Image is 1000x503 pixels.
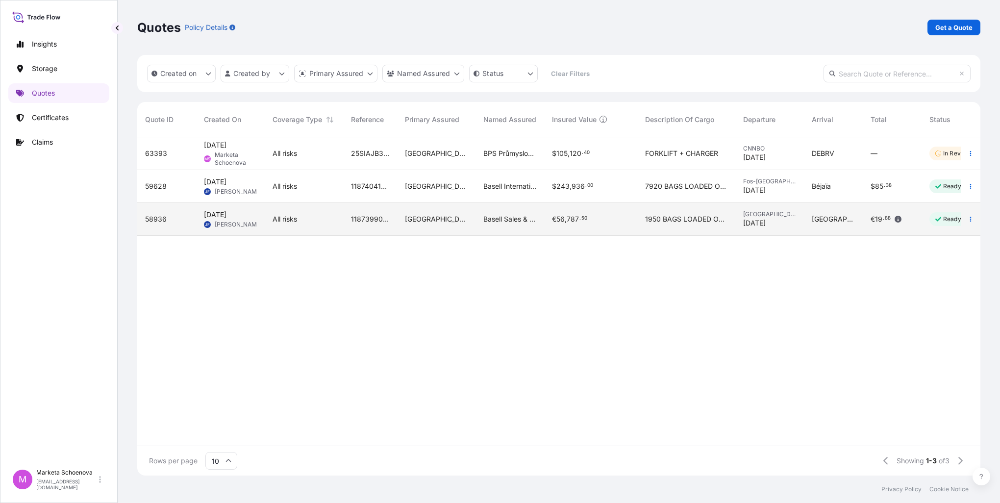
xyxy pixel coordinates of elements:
[8,132,109,152] a: Claims
[743,115,775,125] span: Departure
[483,115,536,125] span: Named Assured
[204,210,226,220] span: [DATE]
[743,185,766,195] span: [DATE]
[645,214,727,224] span: 1950 BAGS LOADED ONTO 60 PALLETS LOADED INTO 3 40' HIGH CUBE CONTAINER POLYBATCH PFF 97 NTS NAT
[943,182,961,190] p: Ready
[137,20,181,35] p: Quotes
[19,475,26,484] span: M
[294,65,377,82] button: distributor Filter options
[572,183,585,190] span: 936
[556,216,565,223] span: 56
[743,218,766,228] span: [DATE]
[221,65,289,82] button: createdBy Filter options
[351,214,389,224] span: 1187399072 5013067938
[8,59,109,78] a: Storage
[273,115,322,125] span: Coverage Type
[565,216,567,223] span: ,
[556,183,570,190] span: 243
[743,210,796,218] span: [GEOGRAPHIC_DATA]
[32,64,57,74] p: Storage
[8,34,109,54] a: Insights
[581,217,587,220] span: 50
[645,115,714,125] span: Description Of Cargo
[215,151,257,167] span: Marketa Schoenova
[943,215,961,223] p: Ready
[405,149,468,158] span: [GEOGRAPHIC_DATA]
[929,485,969,493] a: Cookie Notice
[273,214,297,224] span: All risks
[743,177,796,185] span: Fos-[GEOGRAPHIC_DATA]
[205,187,210,197] span: JF
[885,217,891,220] span: 88
[483,214,536,224] span: Basell Sales & Marketing Company B.V.
[147,65,216,82] button: createdOn Filter options
[204,115,241,125] span: Created On
[205,220,210,229] span: JF
[160,69,197,78] p: Created on
[483,149,536,158] span: BPS Průmyslové Služby, s.r.o.
[145,149,167,158] span: 63393
[36,478,97,490] p: [EMAIL_ADDRESS][DOMAIN_NAME]
[351,115,384,125] span: Reference
[32,137,53,147] p: Claims
[552,150,556,157] span: $
[585,184,587,187] span: .
[233,69,271,78] p: Created by
[382,65,464,82] button: cargoOwner Filter options
[579,217,581,220] span: .
[145,181,167,191] span: 59628
[886,184,892,187] span: 38
[204,177,226,187] span: [DATE]
[145,115,174,125] span: Quote ID
[897,456,924,466] span: Showing
[32,39,57,49] p: Insights
[185,23,227,32] p: Policy Details
[584,151,590,154] span: 40
[881,485,922,493] a: Privacy Policy
[204,140,226,150] span: [DATE]
[743,152,766,162] span: [DATE]
[645,149,718,158] span: FORKLIFT + CHARGER
[552,115,597,125] span: Insured Value
[32,88,55,98] p: Quotes
[273,181,297,191] span: All risks
[935,23,973,32] p: Get a Quote
[812,115,833,125] span: Arrival
[273,149,297,158] span: All risks
[570,150,581,157] span: 120
[405,214,468,224] span: [GEOGRAPHIC_DATA]
[871,149,877,158] span: —
[927,20,980,35] a: Get a Quote
[405,181,468,191] span: [GEOGRAPHIC_DATA]
[32,113,69,123] p: Certificates
[567,216,579,223] span: 787
[324,114,336,126] button: Sort
[309,69,363,78] p: Primary Assured
[36,469,97,477] p: Marketa Schoenova
[570,183,572,190] span: ,
[397,69,450,78] p: Named Assured
[871,115,887,125] span: Total
[215,188,262,196] span: [PERSON_NAME]
[812,149,834,158] span: DEBRV
[405,115,459,125] span: Primary Assured
[587,184,593,187] span: 00
[929,115,950,125] span: Status
[351,149,389,158] span: 25SIAJB3809
[556,150,568,157] span: 105
[875,183,883,190] span: 85
[871,183,875,190] span: $
[552,216,556,223] span: €
[8,83,109,103] a: Quotes
[824,65,971,82] input: Search Quote or Reference...
[812,181,831,191] span: Béjaïa
[482,69,503,78] p: Status
[883,217,884,220] span: .
[551,69,590,78] p: Clear Filters
[8,108,109,127] a: Certificates
[149,456,198,466] span: Rows per page
[871,216,875,223] span: €
[145,214,167,224] span: 58936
